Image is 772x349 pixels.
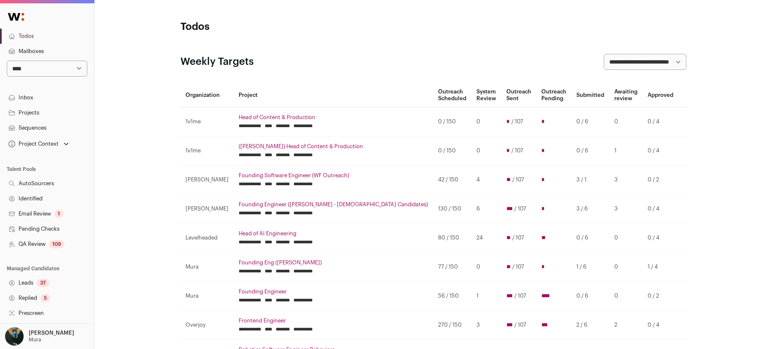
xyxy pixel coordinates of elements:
[512,264,524,270] span: / 107
[643,311,678,340] td: 0 / 4
[512,234,524,241] span: / 107
[433,194,471,224] td: 130 / 150
[571,107,609,136] td: 0 / 6
[471,224,501,253] td: 24
[609,311,643,340] td: 2
[571,194,609,224] td: 3 / 6
[3,8,29,25] img: Wellfound
[609,282,643,311] td: 0
[180,194,234,224] td: [PERSON_NAME]
[571,253,609,282] td: 1 / 6
[471,311,501,340] td: 3
[471,194,501,224] td: 6
[40,294,50,302] div: 5
[180,253,234,282] td: Mura
[471,107,501,136] td: 0
[239,114,428,121] a: Head of Content & Production
[180,20,349,34] h1: Todos
[643,107,678,136] td: 0 / 4
[471,253,501,282] td: 0
[239,201,428,208] a: Founding Engineer ([PERSON_NAME] - [DEMOGRAPHIC_DATA] Candidates)
[180,311,234,340] td: Overjoy
[433,107,471,136] td: 0 / 150
[3,327,76,346] button: Open dropdown
[643,282,678,311] td: 0 / 2
[514,322,526,328] span: / 107
[609,165,643,194] td: 3
[609,136,643,165] td: 1
[571,136,609,165] td: 0 / 6
[49,240,65,248] div: 109
[234,83,433,107] th: Project
[643,224,678,253] td: 0 / 4
[643,165,678,194] td: 0 / 2
[571,224,609,253] td: 0 / 6
[511,118,523,125] span: / 107
[571,282,609,311] td: 0 / 6
[609,107,643,136] td: 0
[29,330,74,336] p: [PERSON_NAME]
[7,141,59,147] div: Project Context
[514,205,526,212] span: / 107
[180,136,234,165] td: 1v1me
[180,282,234,311] td: Mura
[180,55,254,69] h2: Weekly Targets
[571,311,609,340] td: 2 / 6
[433,136,471,165] td: 0 / 150
[433,165,471,194] td: 42 / 150
[180,107,234,136] td: 1v1me
[5,327,24,346] img: 12031951-medium_jpg
[501,83,536,107] th: Outreach Sent
[239,317,428,324] a: Frontend Engineer
[54,210,63,218] div: 1
[433,253,471,282] td: 77 / 150
[643,83,678,107] th: Approved
[512,176,524,183] span: / 107
[239,259,428,266] a: Founding Eng ([PERSON_NAME])
[239,230,428,237] a: Head of AI Engineering
[239,288,428,295] a: Founding Engineer
[471,165,501,194] td: 4
[433,311,471,340] td: 270 / 150
[643,194,678,224] td: 0 / 4
[239,172,428,179] a: Founding Software Engineer (WF Outreach)
[511,147,523,154] span: / 107
[609,253,643,282] td: 0
[536,83,571,107] th: Outreach Pending
[433,224,471,253] td: 80 / 150
[643,253,678,282] td: 1 / 4
[471,83,501,107] th: System Review
[29,336,41,343] p: Mura
[433,83,471,107] th: Outreach Scheduled
[514,293,526,299] span: / 107
[180,165,234,194] td: [PERSON_NAME]
[37,279,49,287] div: 37
[471,282,501,311] td: 1
[180,224,234,253] td: Levelheaded
[239,143,428,150] a: ([PERSON_NAME]) Head of Content & Production
[471,136,501,165] td: 0
[643,136,678,165] td: 0 / 4
[609,83,643,107] th: Awaiting review
[180,83,234,107] th: Organization
[7,138,70,150] button: Open dropdown
[609,224,643,253] td: 0
[609,194,643,224] td: 3
[571,165,609,194] td: 3 / 1
[571,83,609,107] th: Submitted
[433,282,471,311] td: 56 / 150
